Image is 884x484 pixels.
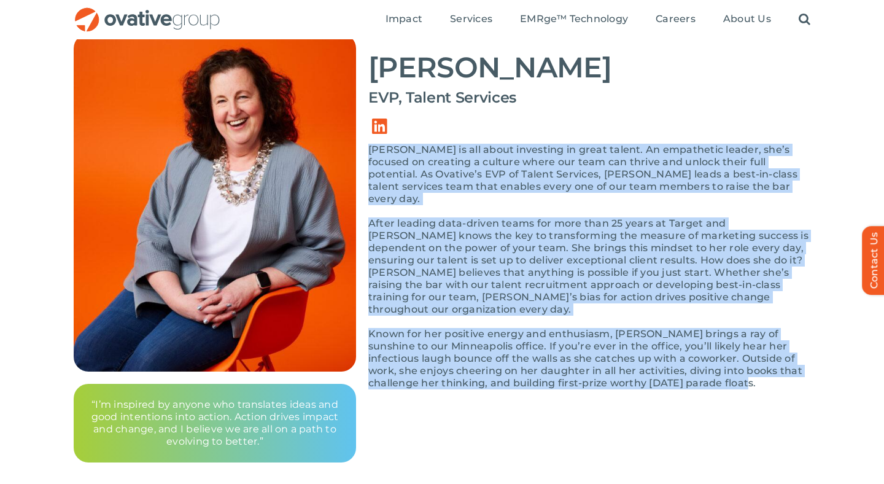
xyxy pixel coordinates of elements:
[799,13,810,26] a: Search
[656,13,696,26] a: Careers
[386,13,422,26] a: Impact
[368,328,810,389] p: Known for her positive energy and enthusiasm, [PERSON_NAME] brings a ray of sunshine to our Minne...
[386,13,422,25] span: Impact
[368,89,810,106] h4: EVP, Talent Services
[520,13,628,26] a: EMRge™ Technology
[74,6,221,18] a: OG_Full_horizontal_RGB
[520,13,628,25] span: EMRge™ Technology
[450,13,492,26] a: Services
[368,144,810,205] p: [PERSON_NAME] is all about investing in great talent. An empathetic leader, she’s focused on crea...
[723,13,771,25] span: About Us
[362,109,397,144] a: Link to https://www.linkedin.com/in/bonnie-gross-8202481/
[368,52,810,83] h2: [PERSON_NAME]
[88,399,341,448] p: “I’m inspired by anyone who translates ideas and good intentions into action. Action drives impac...
[74,34,356,372] img: Bio – Bonnie
[368,217,810,316] p: After leading data-driven teams for more than 25 years at Target and [PERSON_NAME] knows the key ...
[723,13,771,26] a: About Us
[450,13,492,25] span: Services
[656,13,696,25] span: Careers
